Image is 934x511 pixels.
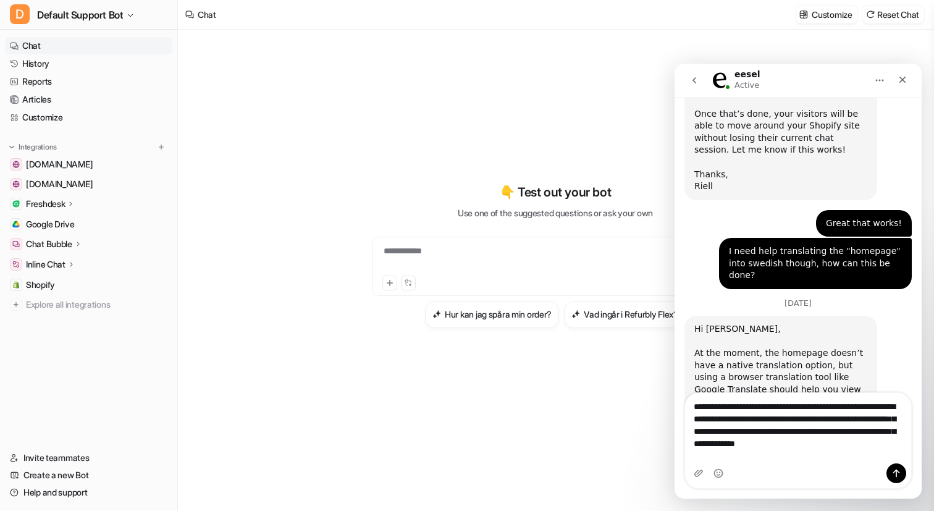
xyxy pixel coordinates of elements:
p: Use one of the suggested questions or ask your own [458,206,653,219]
span: [DOMAIN_NAME] [26,178,93,190]
img: support.refurbly.se [12,161,20,168]
img: reset [866,10,875,19]
p: Chat Bubble [26,238,72,250]
img: www.refurbly.se [12,180,20,188]
a: History [5,55,172,72]
a: Explore all integrations [5,296,172,313]
div: Hi [PERSON_NAME],​At the moment, the homepage doesn’t have a native translation option, but using... [10,252,203,412]
a: www.refurbly.se[DOMAIN_NAME] [5,175,172,193]
img: expand menu [7,143,16,151]
button: Vad ingår i Refurbly Flex?Vad ingår i Refurbly Flex? [564,301,686,328]
h3: Hur kan jag spåra min order? [445,308,552,321]
a: Articles [5,91,172,108]
p: Freshdesk [26,198,65,210]
div: Hi [PERSON_NAME], ​ [20,260,193,284]
span: Google Drive [26,218,75,230]
a: Invite teammates [5,449,172,467]
button: Integrations [5,141,61,153]
span: D [10,4,30,24]
img: Google Drive [12,221,20,228]
a: Reports [5,73,172,90]
textarea: Message… [11,329,237,400]
img: customize [799,10,808,19]
span: Shopify [26,279,55,291]
h3: Vad ingår i Refurbly Flex? [584,308,678,321]
p: Inline Chat [26,258,65,271]
span: [DOMAIN_NAME] [26,158,93,171]
p: Customize [812,8,852,21]
button: Send a message… [212,400,232,420]
p: Integrations [19,142,57,152]
img: Chat Bubble [12,240,20,248]
img: Vad ingår i Refurbly Flex? [571,310,580,319]
button: Hur kan jag spåra min order?Hur kan jag spåra min order? [425,301,559,328]
div: eesel says… [10,252,237,439]
span: Default Support Bot [37,6,123,23]
a: Create a new Bot [5,467,172,484]
div: At the moment, the homepage doesn’t have a native translation option, but using a browser transla... [20,284,193,381]
img: Freshdesk [12,200,20,208]
a: Google DriveGoogle Drive [5,216,172,233]
button: Reset Chat [862,6,924,23]
button: Emoji picker [39,405,49,415]
a: support.refurbly.se[DOMAIN_NAME] [5,156,172,173]
img: Hur kan jag spåra min order? [432,310,441,319]
img: Inline Chat [12,261,20,268]
a: Customize [5,109,172,126]
span: Explore all integrations [26,295,167,315]
img: explore all integrations [10,298,22,311]
button: Upload attachment [19,405,29,415]
a: Help and support [5,484,172,501]
img: Shopify [12,281,20,289]
iframe: Intercom live chat [675,64,922,499]
div: Chat [198,8,216,21]
a: ShopifyShopify [5,276,172,294]
img: menu_add.svg [157,143,166,151]
p: 👇 Test out your bot [500,183,611,201]
button: Customize [796,6,857,23]
a: Chat [5,37,172,54]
